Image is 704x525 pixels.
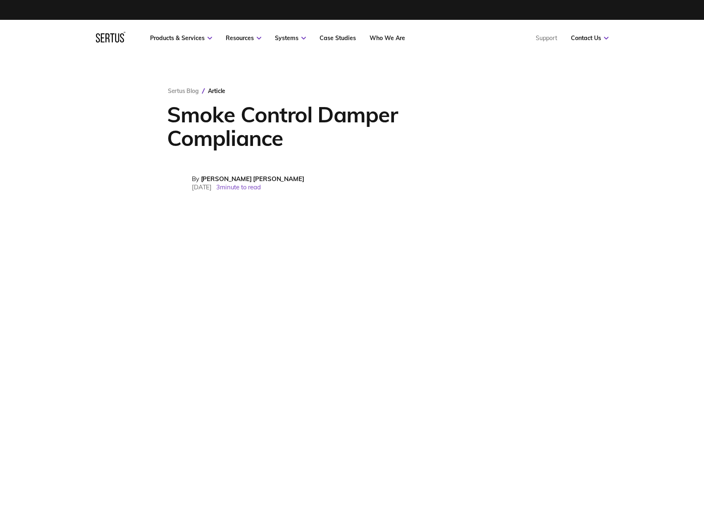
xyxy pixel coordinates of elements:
a: Products & Services [150,34,212,42]
a: Case Studies [320,34,356,42]
span: 3 minute to read [216,183,261,191]
a: Sertus Blog [168,87,199,95]
a: Support [536,34,557,42]
a: Resources [226,34,261,42]
span: [DATE] [192,183,212,191]
a: Systems [275,34,306,42]
a: Who We Are [370,34,405,42]
span: [PERSON_NAME] [PERSON_NAME] [201,175,304,183]
a: Contact Us [571,34,609,42]
div: By [192,175,304,183]
h1: Smoke Control Damper Compliance [167,103,483,150]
